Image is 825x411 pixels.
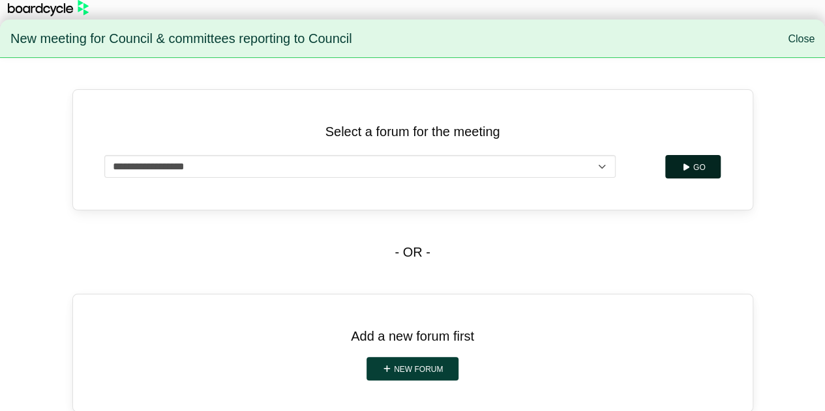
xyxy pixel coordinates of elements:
[788,33,815,44] a: Close
[104,121,721,142] p: Select a forum for the meeting
[72,210,753,294] div: - OR -
[10,25,352,53] span: New meeting for Council & committees reporting to Council
[367,357,459,380] a: New forum
[104,326,721,347] p: Add a new forum first
[665,155,721,178] button: Go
